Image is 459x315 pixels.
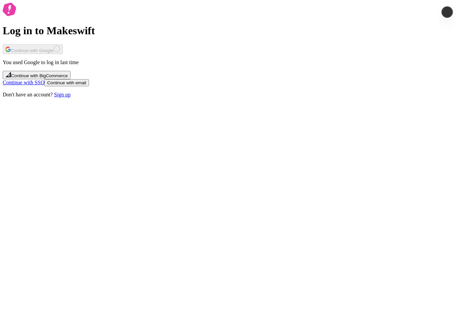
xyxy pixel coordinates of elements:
[11,48,53,53] span: Continue with Google
[3,92,456,98] p: Don't have an account?
[3,71,71,79] button: Continue with BigCommerce
[11,73,68,78] span: Continue with BigCommerce
[54,92,71,97] a: Sign up
[3,44,63,54] button: Continue with Google
[3,80,44,85] a: Continue with SSO
[44,79,89,86] button: Continue with email
[3,59,456,65] p: You used Google to log in last time
[47,80,86,85] span: Continue with email
[3,25,456,37] h1: Log in to Makeswift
